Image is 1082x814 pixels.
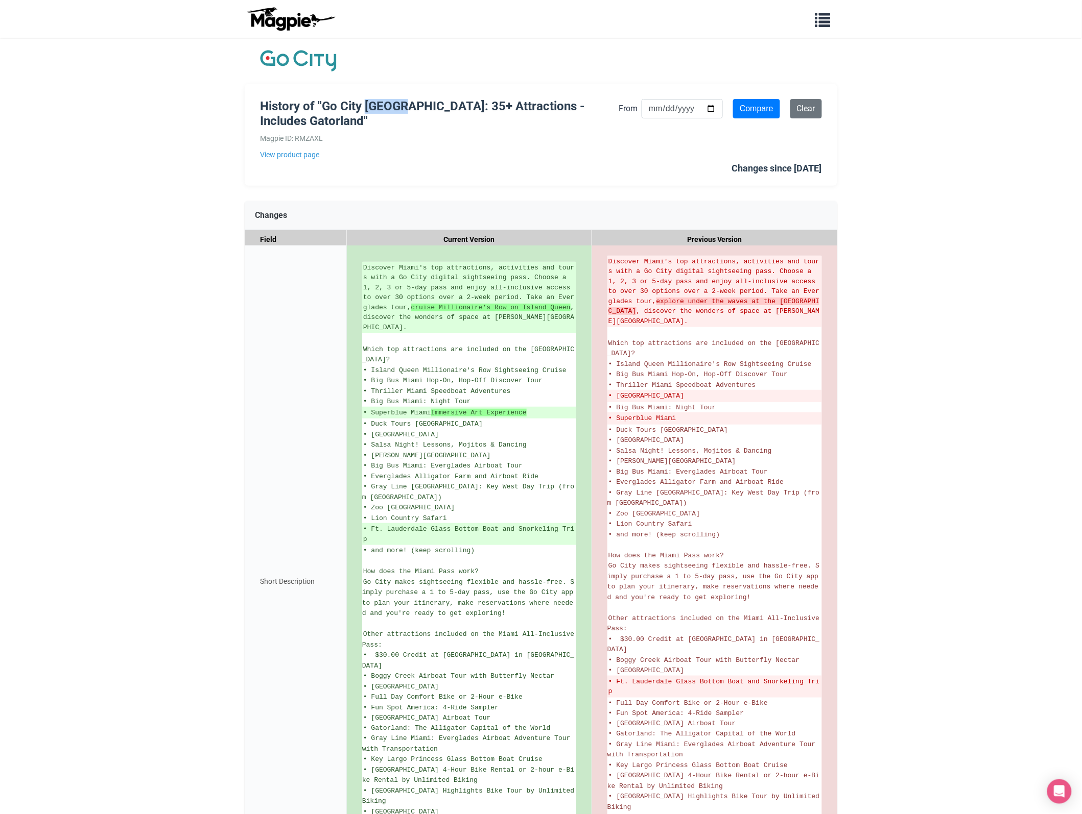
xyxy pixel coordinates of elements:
[732,161,822,176] div: Changes since [DATE]
[260,149,619,160] a: View product page
[608,381,756,389] span: • Thriller Miami Speedboat Adventures
[363,263,575,333] ins: Discover Miami's top attractions, activities and tours with a Go City digital sightseeing pass. C...
[733,99,780,118] input: Compare
[363,672,554,680] span: • Boggy Creek Airboat Tour with Butterfly Nectar
[245,230,347,249] div: Field
[363,693,523,701] span: • Full Day Comfort Bike or 2-Hour e-Bike
[363,366,567,374] span: • Island Queen Millionaire's Row Sightseeing Cruise
[592,230,837,249] div: Previous Version
[607,614,824,633] span: Other attractions included on the Miami All-Inclusive Pass:
[362,483,574,501] span: • Gray Line [GEOGRAPHIC_DATA]: Key West Day Trip (from [GEOGRAPHIC_DATA])
[363,473,538,480] span: • Everglades Alligator Farm and Airboat Ride
[260,48,337,73] img: Company Logo
[347,230,592,249] div: Current Version
[608,413,821,424] del: • Superblue Miami
[608,552,724,559] span: How does the Miami Pass work?
[608,426,728,434] span: • Duck Tours [GEOGRAPHIC_DATA]
[362,767,574,785] span: • [GEOGRAPHIC_DATA] 4-Hour Bike Rental or 2-hour e-Bike Rental by Unlimited Biking
[260,99,619,129] h1: History of "Go City [GEOGRAPHIC_DATA]: 35+ Attractions - Includes Gatorland"
[608,298,819,315] strong: explore under the waves at the [GEOGRAPHIC_DATA]
[608,510,700,517] span: • Zoo [GEOGRAPHIC_DATA]
[608,762,788,770] span: • Key Largo Princess Glass Bottom Boat Cruise
[362,346,574,364] span: Which top attractions are included on the [GEOGRAPHIC_DATA]?
[363,462,523,470] span: • Big Bus Miami: Everglades Airboat Tour
[1047,779,1072,804] div: Open Intercom Messenger
[363,420,483,428] span: • Duck Tours [GEOGRAPHIC_DATA]
[608,447,772,455] span: • Salsa Night! Lessons, Mojitos & Dancing
[362,578,577,618] span: Go City makes sightseeing flexible and hassle-free. Simply purchase a 1 to 5-day pass, use the Go...
[363,504,455,511] span: • Zoo [GEOGRAPHIC_DATA]
[245,201,837,230] div: Changes
[363,441,527,449] span: • Salsa Night! Lessons, Mojitos & Dancing
[608,404,716,411] span: • Big Bus Miami: Night Tour
[363,683,439,690] span: • [GEOGRAPHIC_DATA]
[260,133,619,144] div: Magpie ID: RMZAXL
[608,709,744,717] span: • Fun Spot America: 4-Ride Sampler
[608,391,821,401] del: • [GEOGRAPHIC_DATA]
[608,457,736,465] span: • [PERSON_NAME][GEOGRAPHIC_DATA]
[431,409,527,416] strong: Immersive Art Experience
[608,677,821,697] del: • Ft. Lauderdale Glass Bottom Boat and Snorkeling Trip
[608,531,720,538] span: • and more! (keep scrolling)
[608,436,684,444] span: • [GEOGRAPHIC_DATA]
[607,793,824,811] span: • [GEOGRAPHIC_DATA] Highlights Bike Tour by Unlimited Biking
[608,468,768,476] span: • Big Bus Miami: Everglades Airboat Tour
[363,387,511,395] span: • Thriller Miami Speedboat Adventures
[363,398,471,405] span: • Big Bus Miami: Night Tour
[363,408,575,418] ins: • Superblue Miami
[363,725,551,732] span: • Gatorland: The Alligator Capital of the World
[363,431,439,438] span: • [GEOGRAPHIC_DATA]
[607,772,819,791] span: • [GEOGRAPHIC_DATA] 4-Hour Bike Rental or 2-hour e-Bike Rental by Unlimited Biking
[608,360,812,368] span: • Island Queen Millionaire's Row Sightseeing Cruise
[363,377,543,384] span: • Big Bus Miami Hop-On, Hop-Off Discover Tour
[607,741,819,759] span: • Gray Line Miami: Everglades Airboat Adventure Tour with Transportation
[363,568,479,575] span: How does the Miami Pass work?
[363,452,491,459] span: • [PERSON_NAME][GEOGRAPHIC_DATA]
[608,257,821,327] del: Discover Miami's top attractions, activities and tours with a Go City digital sightseeing pass. C...
[608,667,684,674] span: • [GEOGRAPHIC_DATA]
[790,99,822,118] a: Clear
[362,787,578,806] span: • [GEOGRAPHIC_DATA] Highlights Bike Tour by Unlimited Biking
[607,489,819,507] span: • Gray Line [GEOGRAPHIC_DATA]: Key West Day Trip (from [GEOGRAPHIC_DATA])
[362,630,578,649] span: Other attractions included on the Miami All-Inclusive Pass:
[363,704,499,711] span: • Fun Spot America: 4-Ride Sampler
[363,756,543,763] span: • Key Largo Princess Glass Bottom Boat Cruise
[362,651,574,670] span: • $30.00 Credit at [GEOGRAPHIC_DATA] in [GEOGRAPHIC_DATA]
[245,7,337,31] img: logo-ab69f6fb50320c5b225c76a69d11143b.png
[363,524,575,544] ins: • Ft. Lauderdale Glass Bottom Boat and Snorkeling Trip
[608,478,784,486] span: • Everglades Alligator Farm and Airboat Ride
[363,547,475,554] span: • and more! (keep scrolling)
[362,735,574,753] span: • Gray Line Miami: Everglades Airboat Adventure Tour with Transportation
[363,514,447,522] span: • Lion Country Safari
[619,102,638,115] label: From
[411,304,571,311] strong: cruise Millionaire’s Row on Island Queen
[608,656,799,664] span: • Boggy Creek Airboat Tour with Butterfly Nectar
[363,714,491,722] span: • [GEOGRAPHIC_DATA] Airboat Tour
[608,730,796,738] span: • Gatorland: The Alligator Capital of the World
[608,520,692,528] span: • Lion Country Safari
[607,562,822,601] span: Go City makes sightseeing flexible and hassle-free. Simply purchase a 1 to 5-day pass, use the Go...
[608,371,788,378] span: • Big Bus Miami Hop-On, Hop-Off Discover Tour
[607,635,819,654] span: • $30.00 Credit at [GEOGRAPHIC_DATA] in [GEOGRAPHIC_DATA]
[608,720,736,728] span: • [GEOGRAPHIC_DATA] Airboat Tour
[607,339,819,358] span: Which top attractions are included on the [GEOGRAPHIC_DATA]?
[608,699,768,707] span: • Full Day Comfort Bike or 2-Hour e-Bike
